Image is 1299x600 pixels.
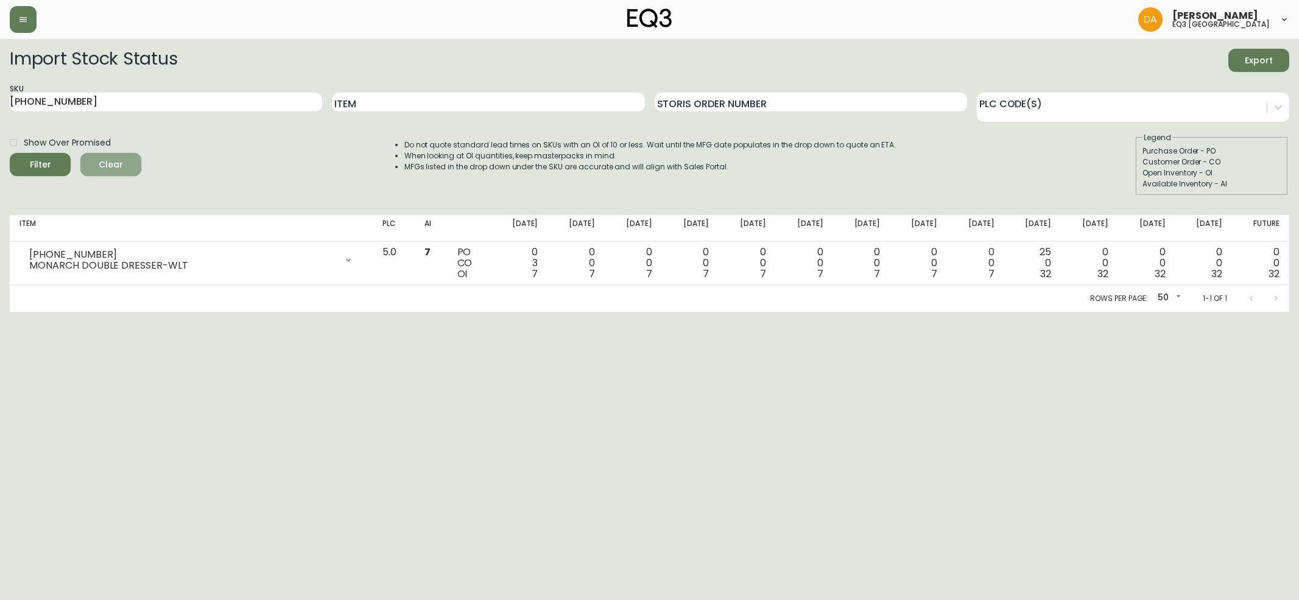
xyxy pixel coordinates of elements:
li: MFGs listed in the drop down under the SKU are accurate and will align with Sales Portal. [404,161,896,172]
th: PLC [373,215,415,242]
span: 32 [1211,267,1222,281]
div: 0 0 [614,247,652,280]
th: Item [10,215,373,242]
h5: eq3 [GEOGRAPHIC_DATA] [1172,21,1270,28]
span: 7 [424,245,431,259]
div: 0 0 [672,247,709,280]
div: 0 0 [957,247,994,280]
span: Show Over Promised [24,136,111,149]
th: [DATE] [833,215,890,242]
div: 50 [1153,288,1183,308]
span: Clear [90,157,132,172]
div: PO CO [457,247,481,280]
span: 7 [703,267,709,281]
th: [DATE] [1061,215,1118,242]
th: [DATE] [605,215,662,242]
span: 7 [931,267,937,281]
span: 7 [589,267,595,281]
div: 0 0 [1071,247,1108,280]
button: Export [1228,49,1289,72]
th: [DATE] [890,215,947,242]
div: 0 0 [1242,247,1280,280]
span: Export [1238,53,1280,68]
th: [DATE] [1004,215,1061,242]
div: MONARCH DOUBLE DRESSER-WLT [29,260,336,271]
div: [PHONE_NUMBER] [29,249,336,260]
p: Rows per page: [1090,293,1148,304]
td: 5.0 [373,242,415,285]
th: [DATE] [719,215,776,242]
span: 7 [532,267,538,281]
th: [DATE] [662,215,719,242]
span: 7 [760,267,766,281]
th: [DATE] [547,215,605,242]
span: 32 [1269,267,1280,281]
img: dd1a7e8db21a0ac8adbf82b84ca05374 [1138,7,1163,32]
img: logo [627,9,672,28]
p: 1-1 of 1 [1203,293,1227,304]
div: Customer Order - CO [1142,157,1281,168]
span: 32 [1040,267,1051,281]
div: [PHONE_NUMBER]MONARCH DOUBLE DRESSER-WLT [19,247,363,274]
span: 7 [988,267,994,281]
span: 7 [817,267,823,281]
div: 0 0 [557,247,595,280]
button: Filter [10,153,71,176]
th: AI [415,215,448,242]
div: 0 0 [1185,247,1223,280]
div: 0 0 [899,247,937,280]
th: [DATE] [1118,215,1175,242]
span: 32 [1097,267,1108,281]
div: 0 0 [786,247,823,280]
th: [DATE] [491,215,548,242]
span: 32 [1155,267,1166,281]
li: Do not quote standard lead times on SKUs with an OI of 10 or less. Wait until the MFG date popula... [404,139,896,150]
button: Clear [80,153,141,176]
legend: Legend [1142,132,1172,143]
div: 0 0 [728,247,766,280]
th: Future [1232,215,1289,242]
th: [DATE] [947,215,1004,242]
div: 25 0 [1014,247,1052,280]
span: 7 [874,267,880,281]
div: 0 0 [843,247,881,280]
div: 0 3 [501,247,538,280]
div: Purchase Order - PO [1142,146,1281,157]
li: When looking at OI quantities, keep masterpacks in mind. [404,150,896,161]
div: Available Inventory - AI [1142,178,1281,189]
span: 7 [646,267,652,281]
h2: Import Stock Status [10,49,177,72]
div: Open Inventory - OI [1142,168,1281,178]
div: 0 0 [1128,247,1166,280]
div: Filter [30,157,51,172]
th: [DATE] [1175,215,1233,242]
span: OI [457,267,468,281]
span: [PERSON_NAME] [1172,11,1258,21]
th: [DATE] [776,215,833,242]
